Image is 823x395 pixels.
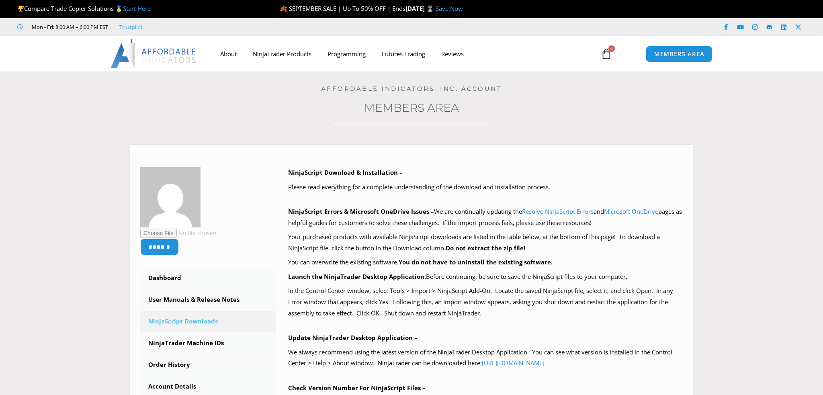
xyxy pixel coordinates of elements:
[482,359,545,367] a: [URL][DOMAIN_NAME]
[30,22,108,32] span: Mon - Fri: 8:00 AM – 6:00 PM EST
[589,42,624,65] a: 0
[111,39,197,68] img: LogoAI | Affordable Indicators – NinjaTrader
[288,206,683,229] p: We are continually updating the and pages as helpful guides for customers to solve these challeng...
[288,347,683,369] p: We always recommend using the latest version of the NinjaTrader Desktop Application. You can see ...
[140,268,276,289] a: Dashboard
[522,207,594,215] a: Resolve NinjaScript Errors
[140,167,201,227] img: 09a4947c964b030b8422f8e08a2050881a45bd3af3fd8d3ca43b8c7e6e726040
[119,22,143,32] a: Trustpilot
[288,257,683,268] p: You can overwrite the existing software.
[399,258,553,266] b: You do not have to uninstall the existing software.
[288,231,683,254] p: Your purchased products with available NinjaScript downloads are listed in the table below, at th...
[405,4,436,12] strong: [DATE] ⌛
[288,384,426,392] b: Check Version Number For NinjaScript Files –
[288,285,683,319] p: In the Control Center window, select Tools > Import > NinjaScript Add-On. Locate the saved NinjaS...
[288,272,426,280] b: Launch the NinjaTrader Desktop Application.
[212,45,245,63] a: About
[17,4,151,12] span: Compare Trade Copier Solutions 🥇
[140,289,276,310] a: User Manuals & Release Notes
[646,46,713,62] a: MEMBERS AREA
[140,333,276,354] a: NinjaTrader Machine IDs
[288,168,403,176] b: NinjaScript Download & Installation –
[374,45,433,63] a: Futures Trading
[288,334,418,342] b: Update NinjaTrader Desktop Application –
[123,4,151,12] a: Start Here
[280,4,405,12] span: 🍂 SEPTEMBER SALE | Up To 50% OFF | Ends
[140,354,276,375] a: Order History
[18,6,24,12] img: 🏆
[433,45,472,63] a: Reviews
[321,85,502,92] a: Affordable Indicators, Inc. Account
[140,311,276,332] a: NinjaScript Downloads
[288,271,683,282] p: Before continuing, be sure to save the NinjaScript files to your computer.
[604,207,658,215] a: Microsoft OneDrive
[608,45,615,52] span: 0
[446,244,525,252] b: Do not extract the zip file!
[364,101,459,115] a: Members Area
[436,4,463,12] a: Save Now
[654,51,704,57] span: MEMBERS AREA
[288,207,434,215] b: NinjaScript Errors & Microsoft OneDrive Issues –
[245,45,319,63] a: NinjaTrader Products
[319,45,374,63] a: Programming
[288,182,683,193] p: Please read everything for a complete understanding of the download and installation process.
[212,45,592,63] nav: Menu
